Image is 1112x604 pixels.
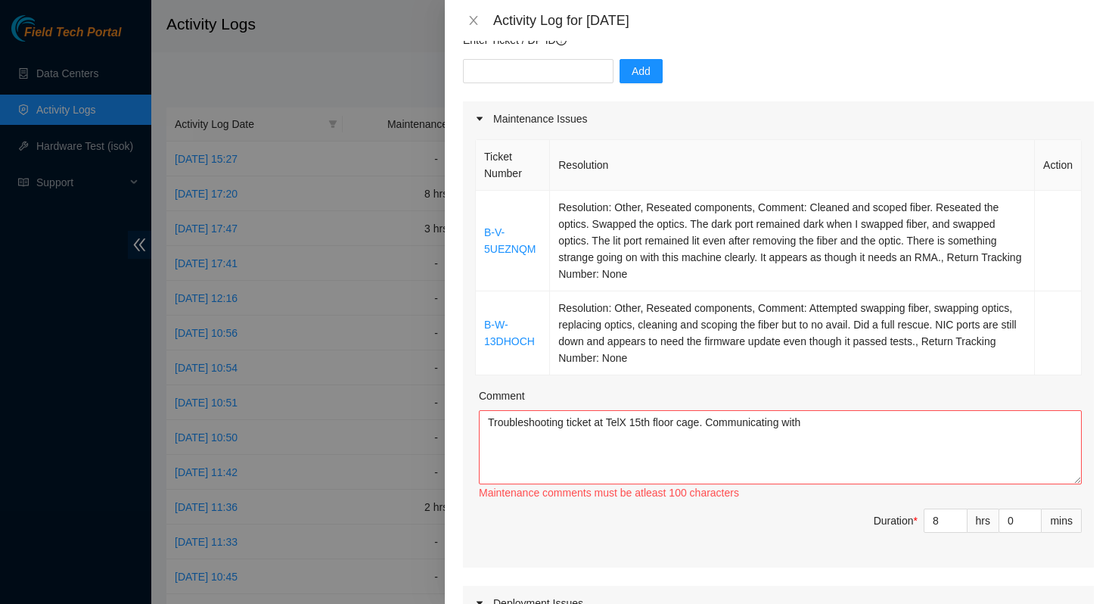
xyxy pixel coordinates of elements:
div: Duration [874,512,918,529]
a: B-W-13DHOCH [484,319,535,347]
a: B-V-5UEZNQM [484,226,536,255]
th: Action [1035,140,1082,191]
div: Maintenance comments must be atleast 100 characters [479,484,1082,501]
th: Resolution [550,140,1035,191]
button: Add [620,59,663,83]
textarea: Comment [479,410,1082,484]
div: hrs [968,509,999,533]
span: close [467,14,480,26]
span: caret-right [475,114,484,123]
div: Maintenance Issues [463,101,1094,136]
div: Activity Log for [DATE] [493,12,1094,29]
span: Add [632,63,651,79]
div: mins [1042,509,1082,533]
td: Resolution: Other, Reseated components, Comment: Cleaned and scoped fiber. Reseated the optics. S... [550,191,1035,291]
label: Comment [479,388,525,404]
td: Resolution: Other, Reseated components, Comment: Attempted swapping fiber, swapping optics, repla... [550,291,1035,375]
button: Close [463,14,484,28]
th: Ticket Number [476,140,550,191]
